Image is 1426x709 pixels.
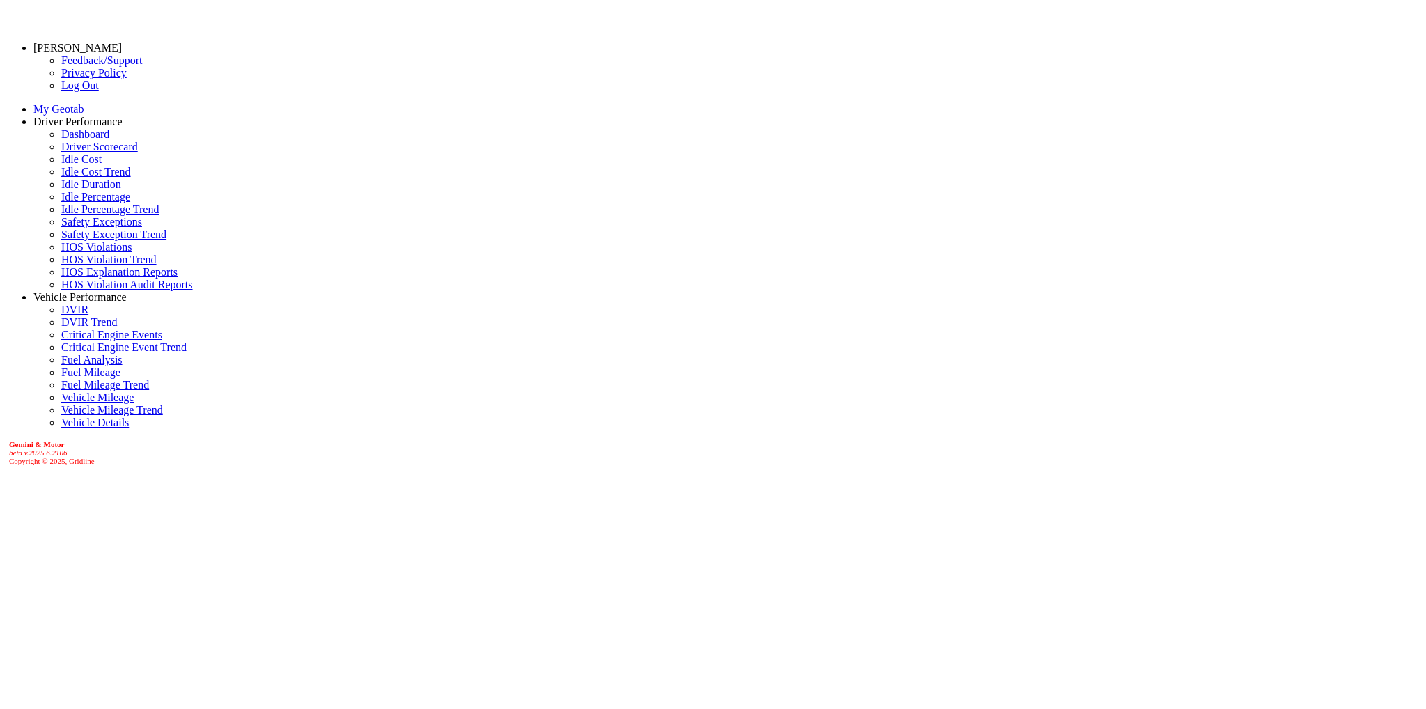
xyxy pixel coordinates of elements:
[9,440,1420,465] div: Copyright © 2025, Gridline
[61,266,178,278] a: HOS Explanation Reports
[61,354,123,366] a: Fuel Analysis
[61,304,88,315] a: DVIR
[61,279,193,290] a: HOS Violation Audit Reports
[61,141,138,153] a: Driver Scorecard
[9,440,64,449] b: Gemini & Motor
[61,366,120,378] a: Fuel Mileage
[61,241,132,253] a: HOS Violations
[61,79,99,91] a: Log Out
[61,178,121,190] a: Idle Duration
[61,54,142,66] a: Feedback/Support
[33,291,127,303] a: Vehicle Performance
[61,191,130,203] a: Idle Percentage
[61,254,157,265] a: HOS Violation Trend
[33,42,122,54] a: [PERSON_NAME]
[61,166,131,178] a: Idle Cost Trend
[61,404,163,416] a: Vehicle Mileage Trend
[61,203,159,215] a: Idle Percentage Trend
[61,228,166,240] a: Safety Exception Trend
[9,449,68,457] i: beta v.2025.6.2106
[61,128,109,140] a: Dashboard
[61,316,117,328] a: DVIR Trend
[61,329,162,341] a: Critical Engine Events
[61,379,149,391] a: Fuel Mileage Trend
[61,153,102,165] a: Idle Cost
[33,116,123,127] a: Driver Performance
[61,416,129,428] a: Vehicle Details
[61,341,187,353] a: Critical Engine Event Trend
[33,103,84,115] a: My Geotab
[61,391,134,403] a: Vehicle Mileage
[61,67,127,79] a: Privacy Policy
[61,216,142,228] a: Safety Exceptions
